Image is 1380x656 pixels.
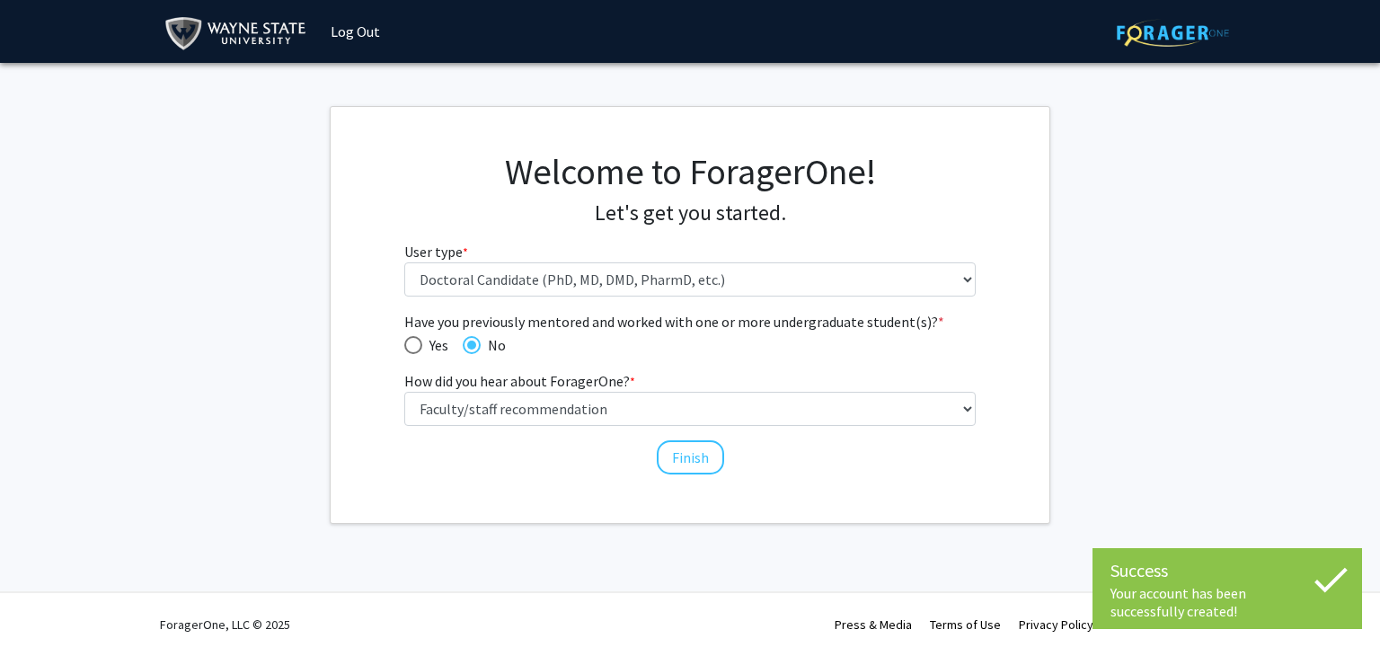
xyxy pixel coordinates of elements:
[1019,616,1093,633] a: Privacy Policy
[1117,19,1229,47] img: ForagerOne Logo
[404,332,977,356] mat-radio-group: Have you previously mentored and worked with one or more undergraduate student(s)?
[930,616,1001,633] a: Terms of Use
[657,440,724,474] button: Finish
[835,616,912,633] a: Press & Media
[1110,557,1344,584] div: Success
[13,575,76,643] iframe: Chat
[404,241,468,262] label: User type
[481,334,506,356] span: No
[404,311,977,332] span: Have you previously mentored and worked with one or more undergraduate student(s)?
[404,150,977,193] h1: Welcome to ForagerOne!
[160,593,290,656] div: ForagerOne, LLC © 2025
[404,200,977,226] h4: Let's get you started.
[164,13,314,54] img: Wayne State University Logo
[1110,584,1344,620] div: Your account has been successfully created!
[422,334,448,356] span: Yes
[404,370,635,392] label: How did you hear about ForagerOne?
